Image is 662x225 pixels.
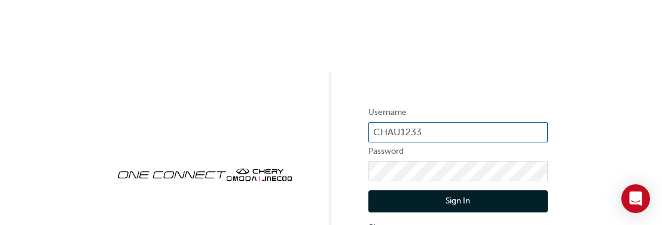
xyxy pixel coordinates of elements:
label: Password [368,144,548,159]
label: Username [368,105,548,120]
input: Username [368,122,548,142]
img: oneconnect [115,158,294,189]
button: Sign In [368,190,548,213]
div: Open Intercom Messenger [621,184,650,213]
